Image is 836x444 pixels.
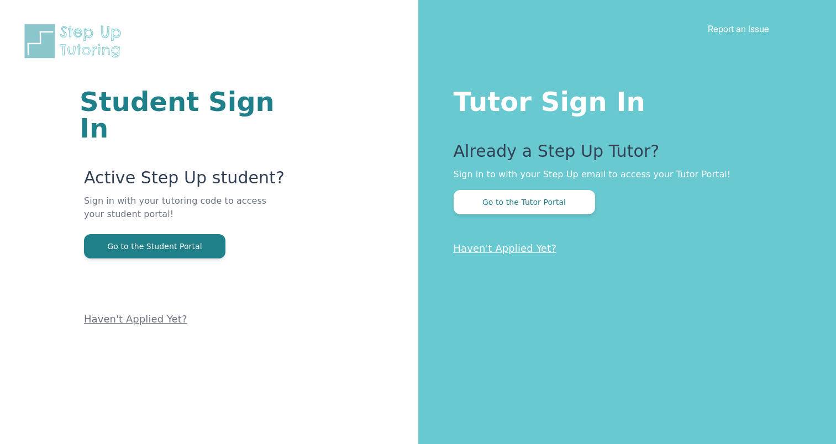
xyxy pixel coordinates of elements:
[708,23,769,34] a: Report an Issue
[84,313,187,325] a: Haven't Applied Yet?
[84,241,225,251] a: Go to the Student Portal
[454,84,792,115] h1: Tutor Sign In
[80,88,286,141] h1: Student Sign In
[454,190,595,214] button: Go to the Tutor Portal
[454,141,792,168] p: Already a Step Up Tutor?
[454,242,557,254] a: Haven't Applied Yet?
[22,22,128,60] img: Step Up Tutoring horizontal logo
[84,168,286,194] p: Active Step Up student?
[454,197,595,207] a: Go to the Tutor Portal
[84,194,286,234] p: Sign in with your tutoring code to access your student portal!
[454,168,792,181] p: Sign in to with your Step Up email to access your Tutor Portal!
[84,234,225,258] button: Go to the Student Portal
